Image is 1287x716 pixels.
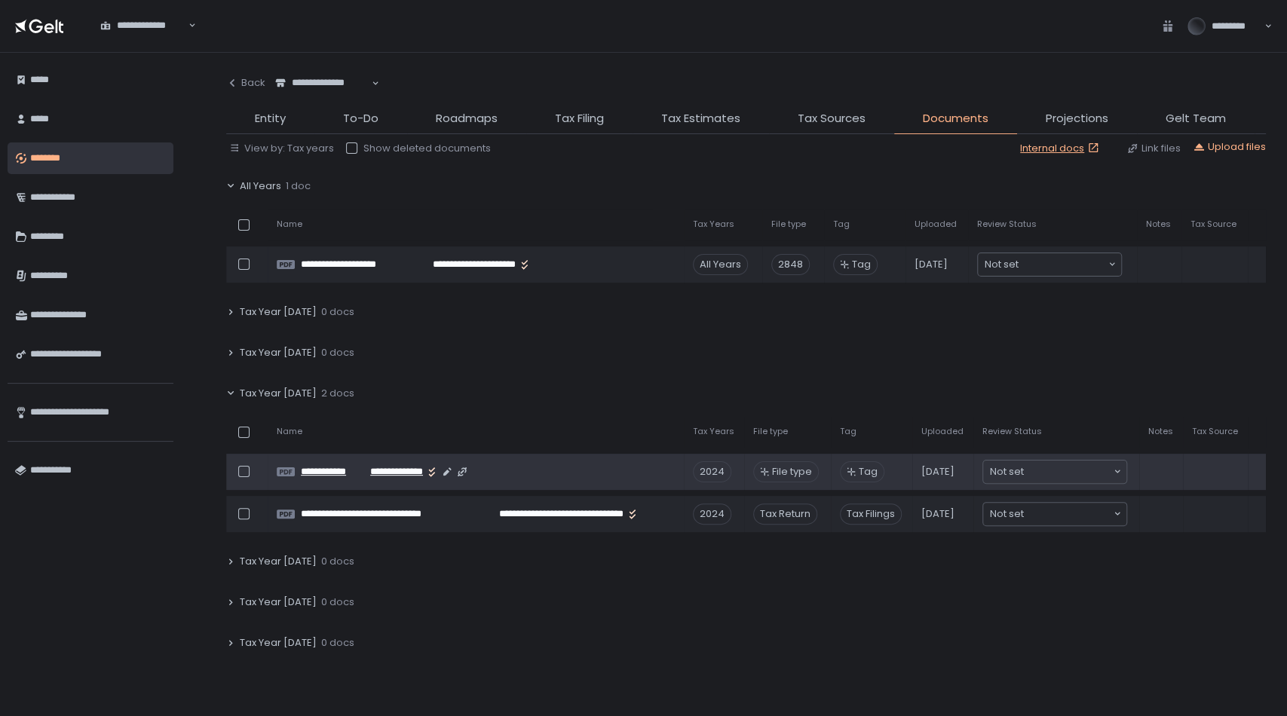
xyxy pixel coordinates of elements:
[1024,506,1112,522] input: Search for option
[833,219,850,230] span: Tag
[978,253,1121,276] div: Search for option
[555,110,604,127] span: Tax Filing
[321,555,354,568] span: 0 docs
[693,219,734,230] span: Tax Years
[275,90,370,105] input: Search for option
[990,506,1024,522] span: Not set
[321,305,354,319] span: 0 docs
[229,142,334,155] button: View by: Tax years
[915,258,948,271] span: [DATE]
[1166,110,1226,127] span: Gelt Team
[753,503,817,525] div: Tax Return
[983,461,1126,483] div: Search for option
[1148,426,1173,437] span: Notes
[859,465,878,479] span: Tag
[923,110,988,127] span: Documents
[1146,219,1171,230] span: Notes
[772,465,812,479] span: File type
[852,258,871,271] span: Tag
[436,110,498,127] span: Roadmaps
[921,426,964,437] span: Uploaded
[90,11,196,41] div: Search for option
[915,219,957,230] span: Uploaded
[343,110,378,127] span: To-Do
[771,254,810,275] div: 2848
[240,636,317,650] span: Tax Year [DATE]
[1126,142,1181,155] button: Link files
[1019,257,1107,272] input: Search for option
[321,346,354,360] span: 0 docs
[286,179,311,193] span: 1 doc
[661,110,740,127] span: Tax Estimates
[1046,110,1108,127] span: Projections
[921,507,955,521] span: [DATE]
[977,219,1037,230] span: Review Status
[240,595,317,609] span: Tax Year [DATE]
[240,305,317,319] span: Tax Year [DATE]
[753,426,788,437] span: File type
[100,32,187,47] input: Search for option
[840,426,856,437] span: Tag
[240,346,317,360] span: Tax Year [DATE]
[240,179,281,193] span: All Years
[1192,426,1238,437] span: Tax Source
[921,465,955,479] span: [DATE]
[226,68,265,98] button: Back
[321,387,354,400] span: 2 docs
[983,503,1126,525] div: Search for option
[982,426,1042,437] span: Review Status
[1190,219,1236,230] span: Tax Source
[277,219,302,230] span: Name
[693,426,734,437] span: Tax Years
[771,219,806,230] span: File type
[321,595,354,609] span: 0 docs
[265,68,379,99] div: Search for option
[1020,142,1102,155] a: Internal docs
[240,555,317,568] span: Tax Year [DATE]
[693,254,748,275] div: All Years
[1024,464,1112,479] input: Search for option
[840,503,902,525] span: Tax Filings
[1193,140,1266,154] button: Upload files
[321,636,354,650] span: 0 docs
[693,503,731,525] div: 2024
[693,461,731,482] div: 2024
[798,110,866,127] span: Tax Sources
[240,387,317,400] span: Tax Year [DATE]
[226,76,265,90] div: Back
[255,110,286,127] span: Entity
[985,257,1019,272] span: Not set
[990,464,1024,479] span: Not set
[277,426,302,437] span: Name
